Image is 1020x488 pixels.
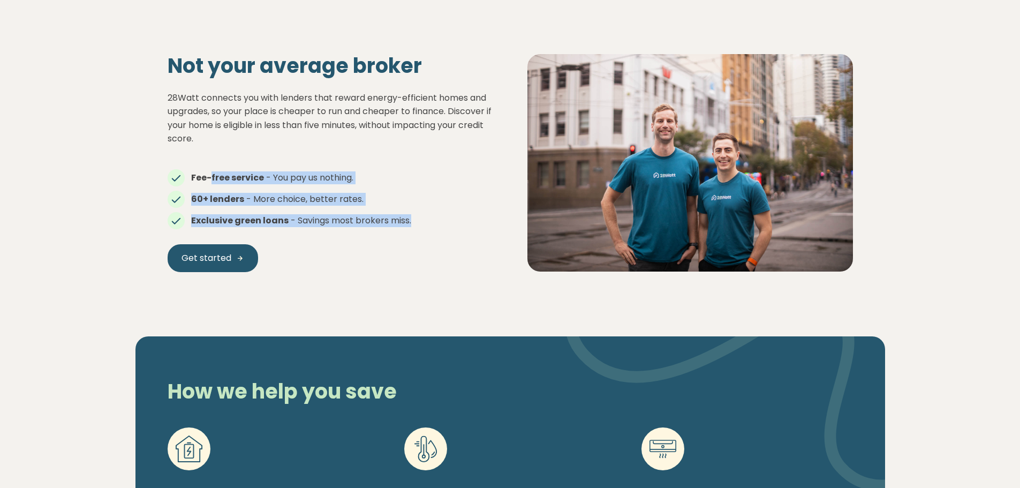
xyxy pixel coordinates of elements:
[168,54,493,78] h2: Not your average broker
[182,252,231,265] span: Get started
[191,214,289,227] strong: Exclusive green loans
[291,214,411,227] span: - Savings most brokers miss.
[412,436,439,462] img: Energy bill savings
[527,54,853,271] img: Solar panel installation on a residential roof
[266,171,353,184] span: - You pay us nothing.
[191,171,264,184] strong: Fee-free service
[168,91,493,146] p: 28Watt connects you with lenders that reward energy-efficient homes and upgrades, so your place i...
[246,193,364,205] span: - More choice, better rates.
[159,379,628,404] h2: How we help you save
[176,436,202,462] img: Home loan savings
[168,244,258,272] a: Get started
[191,193,244,205] strong: 60+ lenders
